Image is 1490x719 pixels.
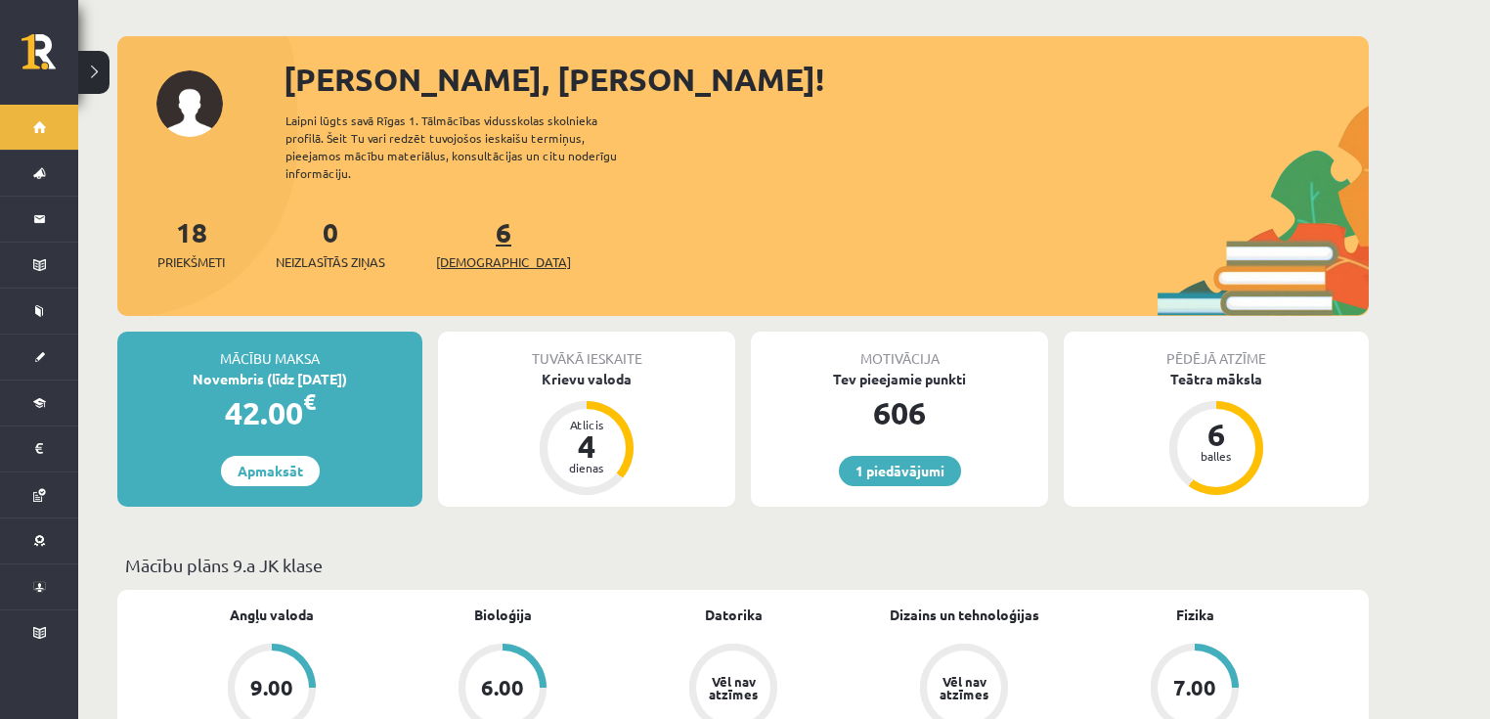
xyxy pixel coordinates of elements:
a: Apmaksāt [221,456,320,486]
div: 6 [1187,419,1246,450]
div: Tev pieejamie punkti [751,369,1048,389]
span: [DEMOGRAPHIC_DATA] [436,252,571,272]
a: Krievu valoda Atlicis 4 dienas [438,369,735,498]
div: Vēl nav atzīmes [937,675,991,700]
div: 9.00 [250,677,293,698]
a: 1 piedāvājumi [839,456,961,486]
a: Rīgas 1. Tālmācības vidusskola [22,34,78,83]
a: Datorika [705,605,763,625]
div: Tuvākā ieskaite [438,332,735,369]
div: Motivācija [751,332,1048,369]
div: 4 [557,430,616,462]
div: 7.00 [1173,677,1216,698]
div: Krievu valoda [438,369,735,389]
a: Teātra māksla 6 balles [1064,369,1369,498]
div: dienas [557,462,616,473]
a: Angļu valoda [230,605,314,625]
a: 6[DEMOGRAPHIC_DATA] [436,214,571,272]
div: 42.00 [117,389,422,436]
span: Priekšmeti [157,252,225,272]
a: 0Neizlasītās ziņas [276,214,385,272]
div: Teātra māksla [1064,369,1369,389]
div: Laipni lūgts savā Rīgas 1. Tālmācības vidusskolas skolnieka profilā. Šeit Tu vari redzēt tuvojošo... [285,112,651,182]
a: Fizika [1176,605,1214,625]
a: Bioloģija [474,605,532,625]
div: Atlicis [557,419,616,430]
a: 18Priekšmeti [157,214,225,272]
span: Neizlasītās ziņas [276,252,385,272]
div: 606 [751,389,1048,436]
div: Vēl nav atzīmes [706,675,761,700]
div: Mācību maksa [117,332,422,369]
div: balles [1187,450,1246,462]
div: Novembris (līdz [DATE]) [117,369,422,389]
a: Dizains un tehnoloģijas [890,605,1039,625]
div: Pēdējā atzīme [1064,332,1369,369]
div: 6.00 [481,677,524,698]
span: € [303,387,316,416]
p: Mācību plāns 9.a JK klase [125,552,1361,578]
div: [PERSON_NAME], [PERSON_NAME]! [284,56,1369,103]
